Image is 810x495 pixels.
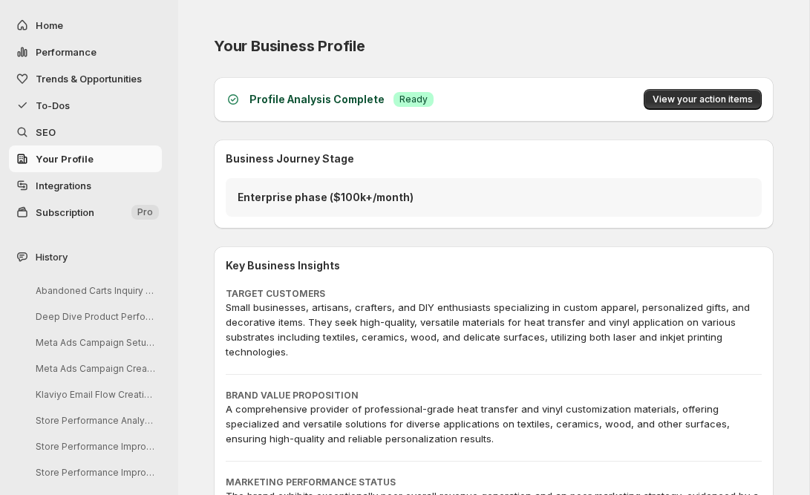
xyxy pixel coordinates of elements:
[9,172,162,199] a: Integrations
[226,390,762,401] p: BRAND VALUE PROPOSITION
[226,401,762,446] p: A comprehensive provider of professional-grade heat transfer and vinyl customization materials, o...
[9,145,162,172] a: Your Profile
[24,435,165,458] button: Store Performance Improvement Analysis Steps
[653,94,753,105] span: View your action items
[24,461,165,484] button: Store Performance Improvement Analysis
[9,12,162,39] button: Home
[24,409,165,432] button: Store Performance Analysis and Suggestions
[36,19,63,31] span: Home
[399,94,428,105] span: Ready
[644,89,762,110] button: View your action items
[36,206,94,218] span: Subscription
[238,190,750,205] p: Enterprise phase ($100k+/month)
[9,39,162,65] button: Performance
[137,206,153,218] span: Pro
[226,288,762,300] p: TARGET CUSTOMERS
[9,119,162,145] a: SEO
[249,92,385,107] h3: Profile Analysis Complete
[36,46,97,58] span: Performance
[9,92,162,119] button: To-Dos
[36,99,70,111] span: To-Dos
[226,476,762,488] p: MARKETING PERFORMANCE STATUS
[226,258,762,273] h3: Key Business Insights
[36,180,91,191] span: Integrations
[36,249,68,264] span: History
[9,65,162,92] button: Trends & Opportunities
[9,199,162,226] button: Subscription
[24,279,165,302] button: Abandoned Carts Inquiry for [DATE]
[24,383,165,406] button: Klaviyo Email Flow Creation Guide
[24,357,165,380] button: Meta Ads Campaign Creation Guide
[226,151,762,166] h3: Business Journey Stage
[36,126,56,138] span: SEO
[36,153,94,165] span: Your Profile
[36,73,142,85] span: Trends & Opportunities
[24,331,165,354] button: Meta Ads Campaign Setup Instructions
[24,305,165,328] button: Deep Dive Product Performance Analysis
[214,37,365,55] span: Your Business Profile
[226,300,762,359] p: Small businesses, artisans, crafters, and DIY enthusiasts specializing in custom apparel, persona...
